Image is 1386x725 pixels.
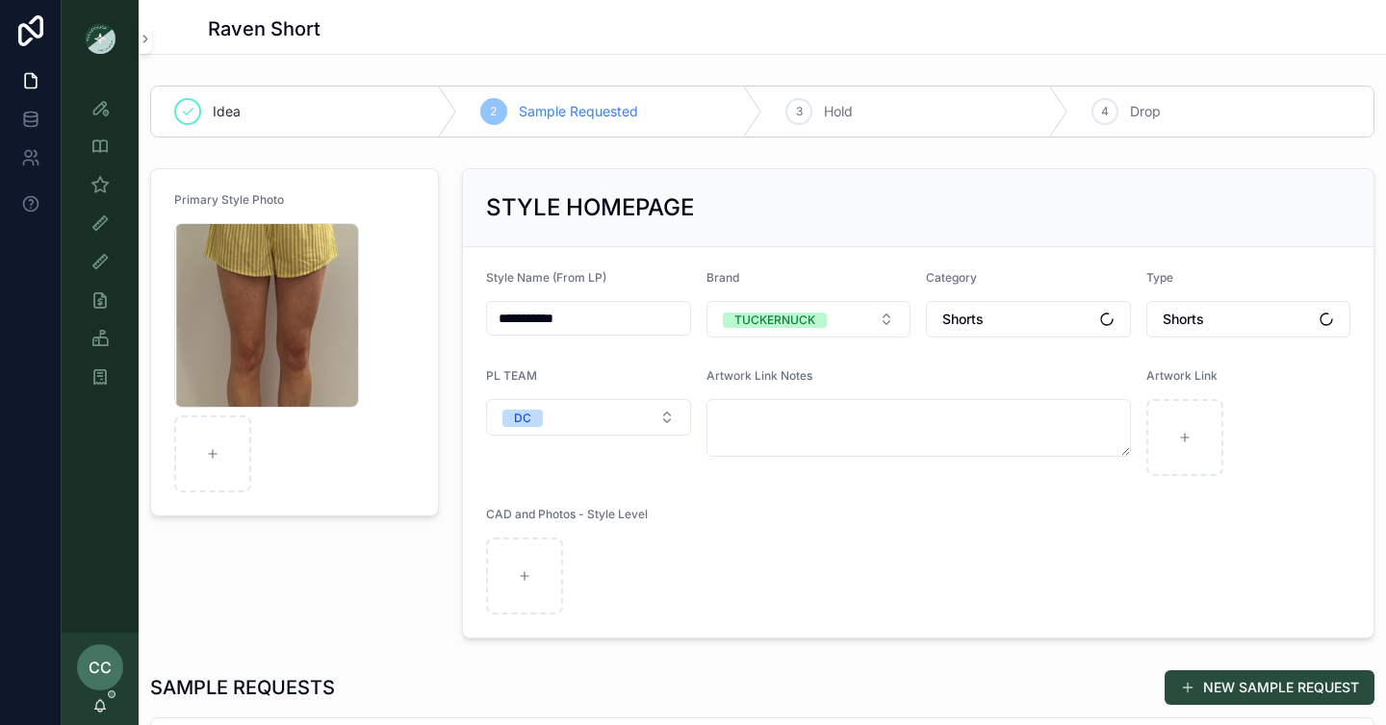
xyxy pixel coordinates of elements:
h1: Raven Short [208,15,321,42]
h1: SAMPLE REQUESTS [150,674,335,701]
span: Shorts [1163,310,1204,329]
button: Select Button [1146,301,1351,337]
span: Brand [706,270,739,285]
button: NEW SAMPLE REQUEST [1165,670,1374,705]
img: App logo [85,23,115,54]
span: Sample Requested [519,102,638,121]
span: 3 [796,104,803,119]
div: DC [514,410,531,427]
span: Primary Style Photo [174,192,284,207]
span: Shorts [942,310,984,329]
span: Type [1146,270,1173,285]
span: CAD and Photos - Style Level [486,507,648,521]
span: Drop [1130,102,1161,121]
span: Artwork Link Notes [706,368,812,383]
button: Select Button [706,301,911,337]
span: Hold [824,102,853,121]
div: scrollable content [62,77,139,419]
span: PL TEAM [486,368,537,383]
button: Select Button [926,301,1131,337]
span: Idea [213,102,241,121]
span: CC [89,656,112,679]
span: 2 [490,104,497,119]
button: Select Button [486,399,691,436]
span: 4 [1101,104,1109,119]
h2: STYLE HOMEPAGE [486,192,694,223]
div: TUCKERNUCK [734,312,815,328]
span: Artwork Link [1146,368,1218,383]
span: Category [926,270,977,285]
span: Style Name (From LP) [486,270,606,285]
